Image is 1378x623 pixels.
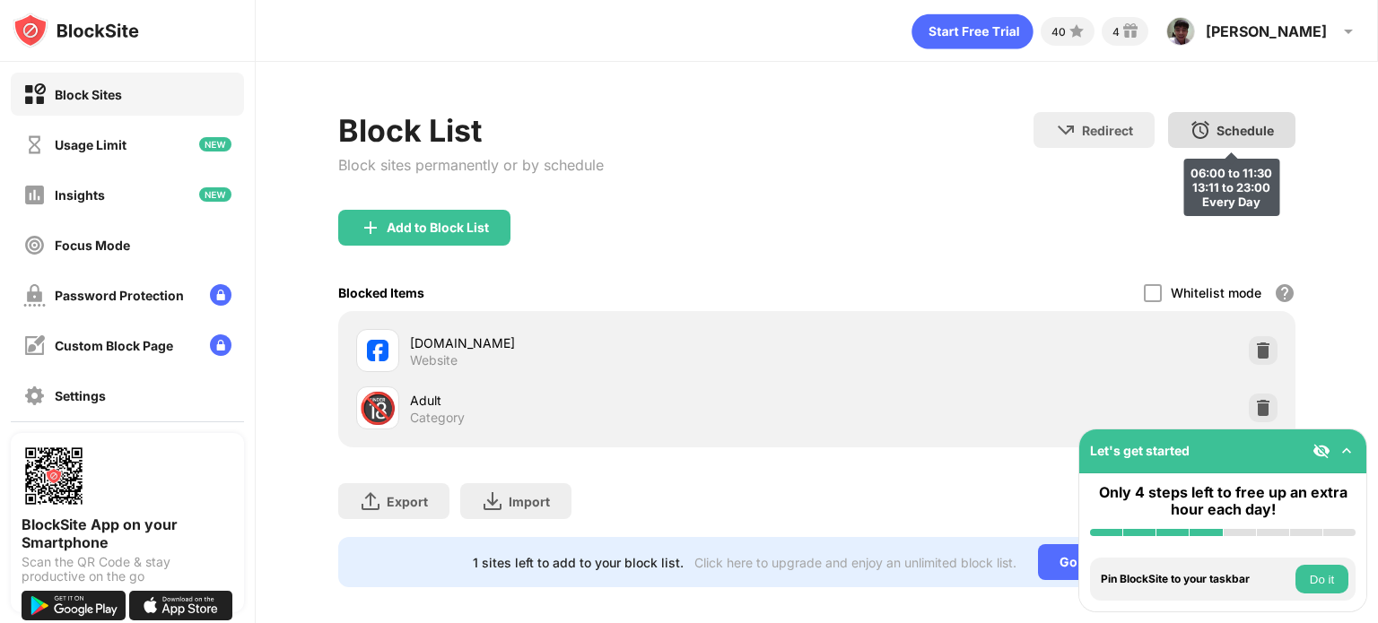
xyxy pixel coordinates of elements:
div: Every Day [1190,195,1272,209]
div: Category [410,410,465,426]
div: Insights [55,187,105,203]
div: [PERSON_NAME] [1206,22,1327,40]
div: Redirect [1082,123,1133,138]
img: logo-blocksite.svg [13,13,139,48]
div: Whitelist mode [1171,285,1261,300]
div: Blocked Items [338,285,424,300]
img: points-small.svg [1066,21,1087,42]
div: 🔞 [359,390,397,427]
img: eye-not-visible.svg [1313,442,1330,460]
div: Block Sites [55,87,122,102]
img: insights-off.svg [23,184,46,206]
img: settings-off.svg [23,385,46,407]
div: Settings [55,388,106,403]
div: Password Protection [55,288,184,303]
div: Export [387,494,428,509]
div: Block sites permanently or by schedule [338,156,604,174]
div: Go Unlimited [1038,544,1161,580]
div: animation [911,13,1033,49]
img: omni-setup-toggle.svg [1338,442,1356,460]
div: 4 [1112,25,1120,39]
div: Adult [410,391,816,410]
img: new-icon.svg [199,187,231,202]
img: focus-off.svg [23,234,46,256]
img: customize-block-page-off.svg [23,334,46,357]
div: Usage Limit [55,137,126,152]
div: Only 4 steps left to free up an extra hour each day! [1090,484,1356,518]
button: Do it [1295,565,1348,593]
img: ACg8ocJc9R3Y0K5lQ_9gWLra9OjMGdH8fa6MojSYDIJtxSeF0bn7uQ8=s96-c [1166,17,1195,46]
img: lock-menu.svg [210,284,231,306]
img: options-page-qr-code.png [22,444,86,508]
div: 13:11 to 23:00 [1190,180,1272,195]
div: Schedule [1217,123,1274,138]
div: Focus Mode [55,238,130,253]
div: 1 sites left to add to your block list. [473,555,684,570]
img: time-usage-off.svg [23,134,46,156]
img: lock-menu.svg [210,334,231,356]
div: Let's get started [1090,443,1190,458]
div: Scan the QR Code & stay productive on the go [22,555,233,584]
img: download-on-the-app-store.svg [129,591,233,620]
img: password-protection-off.svg [23,284,46,307]
div: 40 [1051,25,1066,39]
div: [DOMAIN_NAME] [410,333,816,352]
div: Block List [338,112,604,149]
img: get-it-on-google-play.svg [22,591,126,620]
img: new-icon.svg [199,137,231,151]
div: Custom Block Page [55,338,173,353]
img: favicons [367,340,388,361]
img: block-on.svg [23,83,46,106]
div: Pin BlockSite to your taskbar [1101,573,1291,585]
div: 06:00 to 11:30 [1190,166,1272,180]
div: Import [509,494,550,509]
div: Click here to upgrade and enjoy an unlimited block list. [694,555,1016,570]
div: BlockSite App on your Smartphone [22,515,233,551]
img: reward-small.svg [1120,21,1141,42]
div: Add to Block List [387,221,489,235]
div: Website [410,352,458,368]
